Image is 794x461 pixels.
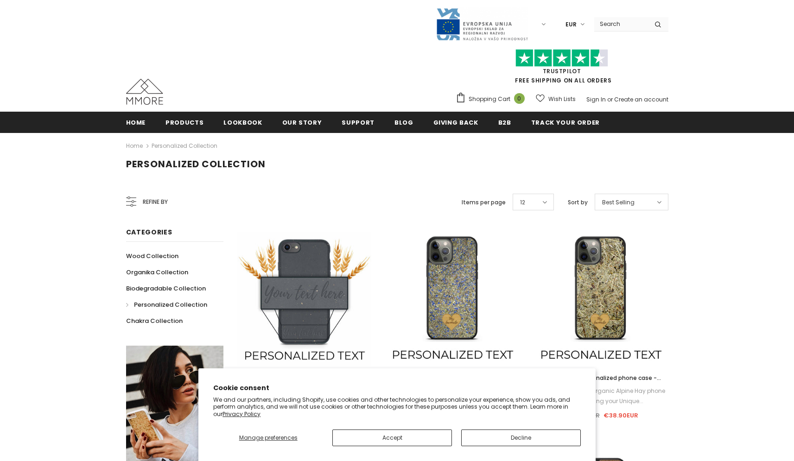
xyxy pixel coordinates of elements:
[433,118,478,127] span: Giving back
[514,93,525,104] span: 0
[594,17,648,31] input: Search Site
[282,112,322,133] a: Our Story
[152,142,217,150] a: Personalized Collection
[498,112,511,133] a: B2B
[165,118,203,127] span: Products
[126,268,188,277] span: Organika Collection
[126,284,206,293] span: Biodegradable Collection
[342,112,375,133] a: support
[342,118,375,127] span: support
[126,280,206,297] a: Biodegradable Collection
[126,227,172,237] span: Categories
[602,198,635,207] span: Best Selling
[239,434,298,442] span: Manage preferences
[126,297,207,313] a: Personalized Collection
[394,112,413,133] a: Blog
[548,95,576,104] span: Wish Lists
[545,374,661,392] span: Alpine Hay - Personalized phone case - Personalized gift
[461,429,581,446] button: Decline
[213,383,581,393] h2: Cookie consent
[165,112,203,133] a: Products
[531,112,600,133] a: Track your order
[126,264,188,280] a: Organika Collection
[436,7,528,41] img: Javni Razpis
[213,396,581,418] p: We and our partners, including Shopify, use cookies and other technologies to personalize your ex...
[614,95,668,103] a: Create an account
[126,158,266,171] span: Personalized Collection
[515,49,608,67] img: Trust Pilot Stars
[534,373,668,383] a: Alpine Hay - Personalized phone case - Personalized gift
[469,95,510,104] span: Shopping Cart
[456,92,529,106] a: Shopping Cart 0
[143,197,168,207] span: Refine by
[126,112,146,133] a: Home
[498,118,511,127] span: B2B
[543,67,581,75] a: Trustpilot
[586,95,606,103] a: Sign In
[520,198,525,207] span: 12
[433,112,478,133] a: Giving back
[223,118,262,127] span: Lookbook
[534,386,668,406] div: ❤️ Personalize your Organic Alpine Hay phone case by adding your Unique...
[565,20,577,29] span: EUR
[456,53,668,84] span: FREE SHIPPING ON ALL ORDERS
[568,198,588,207] label: Sort by
[332,429,452,446] button: Accept
[126,252,178,260] span: Wood Collection
[536,91,576,107] a: Wish Lists
[223,112,262,133] a: Lookbook
[126,118,146,127] span: Home
[282,118,322,127] span: Our Story
[213,429,323,446] button: Manage preferences
[126,313,183,329] a: Chakra Collection
[462,198,506,207] label: Items per page
[134,300,207,309] span: Personalized Collection
[531,118,600,127] span: Track your order
[126,79,163,105] img: MMORE Cases
[564,411,600,420] span: €44.90EUR
[394,118,413,127] span: Blog
[436,20,528,28] a: Javni Razpis
[126,248,178,264] a: Wood Collection
[126,316,183,325] span: Chakra Collection
[222,410,260,418] a: Privacy Policy
[607,95,613,103] span: or
[126,140,143,152] a: Home
[603,411,638,420] span: €38.90EUR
